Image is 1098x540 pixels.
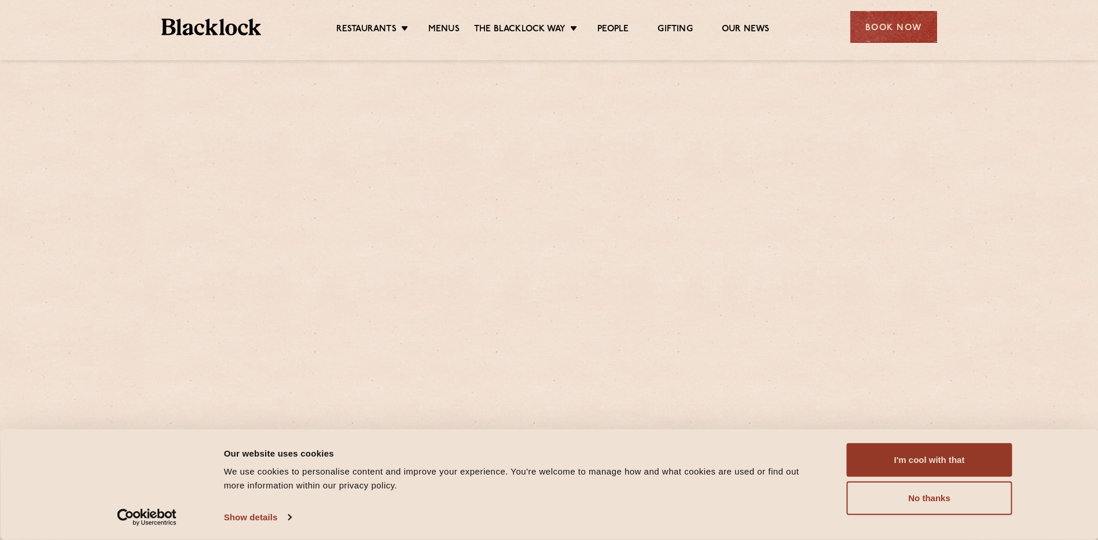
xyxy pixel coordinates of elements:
[224,446,821,460] div: Our website uses cookies
[224,509,291,526] a: Show details
[658,24,692,37] a: Gifting
[847,443,1012,477] button: I'm cool with that
[224,465,821,492] div: We use cookies to personalise content and improve your experience. You're welcome to manage how a...
[847,481,1012,515] button: No thanks
[336,24,396,37] a: Restaurants
[722,24,770,37] a: Our News
[597,24,629,37] a: People
[850,11,937,43] div: Book Now
[161,19,262,35] img: BL_Textured_Logo-footer-cropped.svg
[96,509,197,526] a: Usercentrics Cookiebot - opens in a new window
[428,24,460,37] a: Menus
[474,24,565,37] a: The Blacklock Way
